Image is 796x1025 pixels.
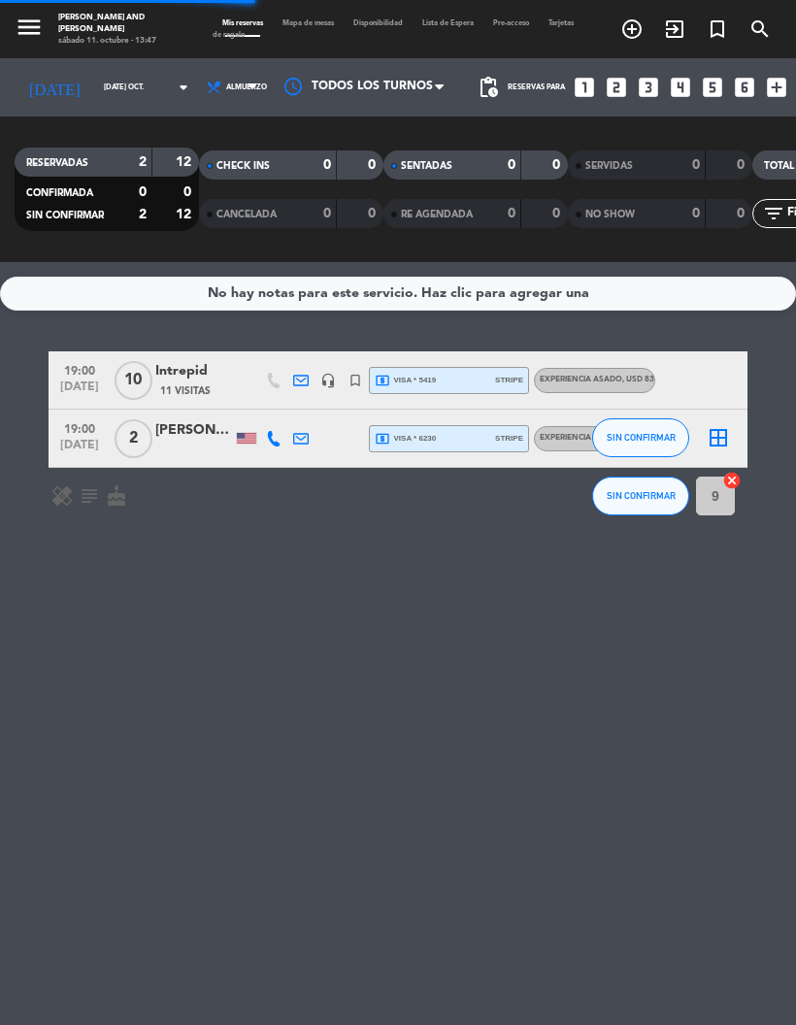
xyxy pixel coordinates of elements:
[213,19,273,27] span: Mis reservas
[732,75,757,100] i: looks_6
[700,75,725,100] i: looks_5
[540,376,654,383] span: EXPERIENCIA ASADO
[216,210,277,219] span: CANCELADA
[477,76,500,99] span: pending_actions
[273,19,344,27] span: Mapa de mesas
[495,374,523,386] span: stripe
[55,416,104,439] span: 19:00
[375,373,436,388] span: visa * 5419
[620,17,644,41] i: add_circle_outline
[183,185,195,199] strong: 0
[592,477,689,515] button: SIN CONFIRMAR
[706,17,729,41] i: turned_in_not
[585,210,635,219] span: NO SHOW
[508,207,515,220] strong: 0
[604,75,629,100] i: looks_two
[105,484,128,508] i: cake
[540,434,654,442] span: EXPERIENCIA ASADO
[58,35,183,47] div: sábado 11. octubre - 13:47
[592,418,689,457] button: SIN CONFIRMAR
[552,207,564,220] strong: 0
[636,75,661,100] i: looks_3
[368,207,380,220] strong: 0
[155,360,233,382] div: Intrepid
[55,380,104,403] span: [DATE]
[764,75,789,100] i: add_box
[375,373,390,388] i: local_atm
[585,161,633,171] span: SERVIDAS
[668,75,693,100] i: looks_4
[115,419,152,458] span: 2
[607,490,676,501] span: SIN CONFIRMAR
[368,158,380,172] strong: 0
[139,208,147,221] strong: 2
[216,161,270,171] span: CHECK INS
[739,13,781,46] span: BUSCAR
[344,19,413,27] span: Disponibilidad
[55,439,104,461] span: [DATE]
[737,158,748,172] strong: 0
[692,207,700,220] strong: 0
[622,376,654,383] span: , USD 83
[692,158,700,172] strong: 0
[26,158,88,168] span: RESERVADAS
[375,431,436,446] span: visa * 6230
[15,70,94,105] i: [DATE]
[552,158,564,172] strong: 0
[748,17,772,41] i: search
[155,419,233,442] div: [PERSON_NAME]
[26,211,104,220] span: SIN CONFIRMAR
[737,207,748,220] strong: 0
[348,373,363,388] i: turned_in_not
[722,471,742,490] i: cancel
[762,202,785,225] i: filter_list
[707,426,730,449] i: border_all
[401,161,452,171] span: SENTADAS
[50,484,74,508] i: healing
[611,13,653,46] span: RESERVAR MESA
[375,431,390,446] i: local_atm
[495,432,523,445] span: stripe
[15,13,44,46] button: menu
[401,210,473,219] span: RE AGENDADA
[483,19,539,27] span: Pre-acceso
[413,19,483,27] span: Lista de Espera
[320,373,336,388] i: headset_mic
[139,155,147,169] strong: 2
[55,358,104,380] span: 19:00
[663,17,686,41] i: exit_to_app
[696,13,739,46] span: Reserva especial
[653,13,696,46] span: WALK IN
[58,12,183,36] div: [PERSON_NAME] and [PERSON_NAME]
[323,158,331,172] strong: 0
[323,207,331,220] strong: 0
[508,158,515,172] strong: 0
[172,76,195,99] i: arrow_drop_down
[176,155,195,169] strong: 12
[15,13,44,42] i: menu
[139,185,147,199] strong: 0
[764,161,794,171] span: TOTAL
[607,432,676,443] span: SIN CONFIRMAR
[26,188,93,198] span: CONFIRMADA
[508,83,565,92] span: Reservas para
[78,484,101,508] i: subject
[115,361,152,400] span: 10
[160,383,211,399] span: 11 Visitas
[572,75,597,100] i: looks_one
[208,282,589,305] div: No hay notas para este servicio. Haz clic para agregar una
[176,208,195,221] strong: 12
